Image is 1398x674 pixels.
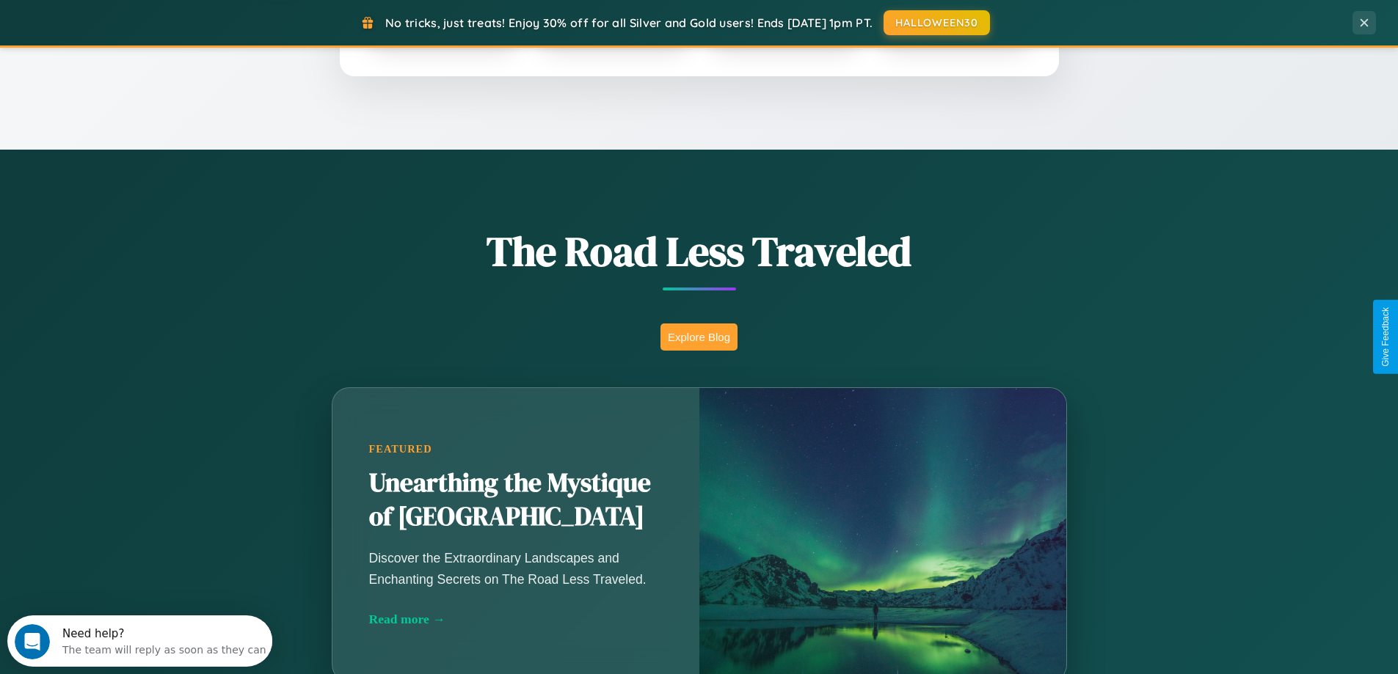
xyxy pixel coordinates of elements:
div: The team will reply as soon as they can [55,24,259,40]
div: Open Intercom Messenger [6,6,273,46]
span: No tricks, just treats! Enjoy 30% off for all Silver and Gold users! Ends [DATE] 1pm PT. [385,15,873,30]
button: Explore Blog [660,323,738,351]
h2: Unearthing the Mystique of [GEOGRAPHIC_DATA] [369,466,663,534]
p: Discover the Extraordinary Landscapes and Enchanting Secrets on The Road Less Traveled. [369,548,663,589]
iframe: Intercom live chat discovery launcher [7,615,272,667]
div: Give Feedback [1380,307,1391,367]
div: Need help? [55,12,259,24]
h1: The Road Less Traveled [259,223,1140,279]
iframe: Intercom live chat [15,624,50,659]
div: Featured [369,443,663,455]
button: HALLOWEEN30 [884,10,990,35]
div: Read more → [369,612,663,627]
